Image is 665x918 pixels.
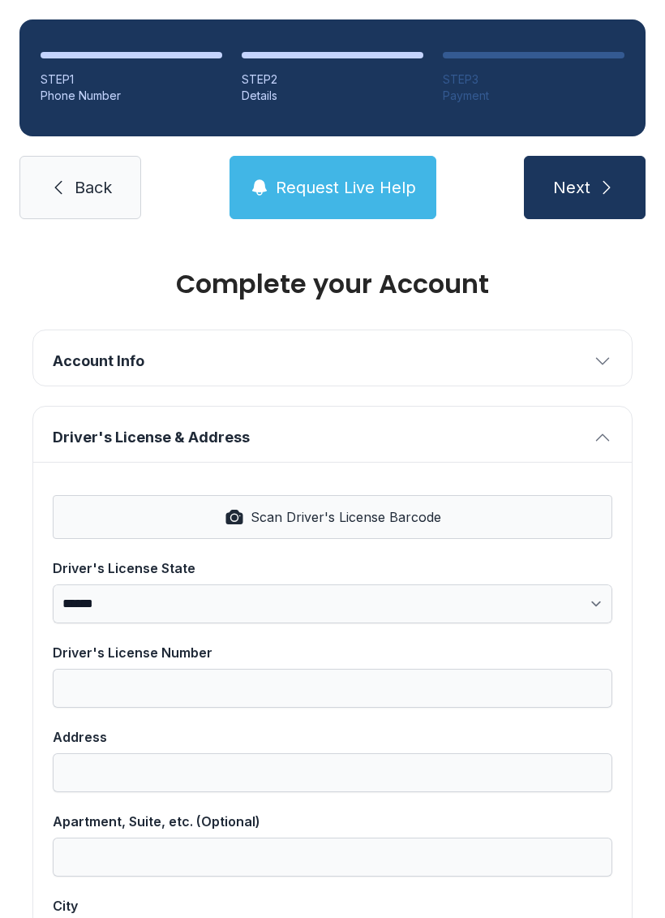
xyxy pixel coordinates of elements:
[443,71,624,88] div: STEP 3
[41,88,222,104] div: Phone Number
[53,727,612,747] div: Address
[53,643,612,662] div: Driver's License Number
[53,896,612,916] div: City
[53,584,612,623] select: Driver's License State
[53,558,612,578] div: Driver's License State
[32,271,633,297] h1: Complete your Account
[553,176,590,199] span: Next
[53,812,612,831] div: Apartment, Suite, etc. (Optional)
[53,426,586,449] span: Driver's License & Address
[33,330,632,386] button: Account Info
[53,350,586,373] span: Account Info
[276,176,416,199] span: Request Live Help
[53,838,612,877] input: Apartment, Suite, etc. (Optional)
[53,753,612,792] input: Address
[75,176,112,199] span: Back
[242,88,423,104] div: Details
[242,71,423,88] div: STEP 2
[53,669,612,708] input: Driver's License Number
[41,71,222,88] div: STEP 1
[33,407,632,462] button: Driver's License & Address
[443,88,624,104] div: Payment
[251,507,441,527] span: Scan Driver's License Barcode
